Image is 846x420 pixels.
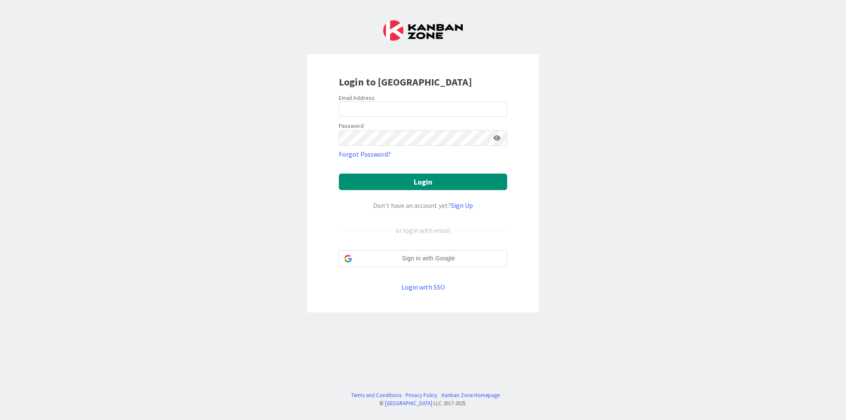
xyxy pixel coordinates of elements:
label: Password [339,122,364,130]
b: Login to [GEOGRAPHIC_DATA] [339,75,472,88]
div: Don’t have an account yet? [339,200,507,210]
a: [GEOGRAPHIC_DATA] [385,400,432,406]
div: © LLC 2017- 2025 . [347,399,500,407]
img: Kanban Zone [383,20,463,41]
a: Terms and Conditions [351,391,401,399]
div: or login with email [393,225,453,235]
div: Sign in with Google [339,250,507,267]
a: Login with SSO [401,283,445,291]
button: Login [339,174,507,190]
a: Sign Up [451,201,473,210]
a: Kanban Zone Homepage [442,391,500,399]
span: Sign in with Google [355,254,502,263]
a: Forgot Password? [339,149,391,159]
label: Email Address [339,94,375,102]
a: Privacy Policy [406,391,437,399]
